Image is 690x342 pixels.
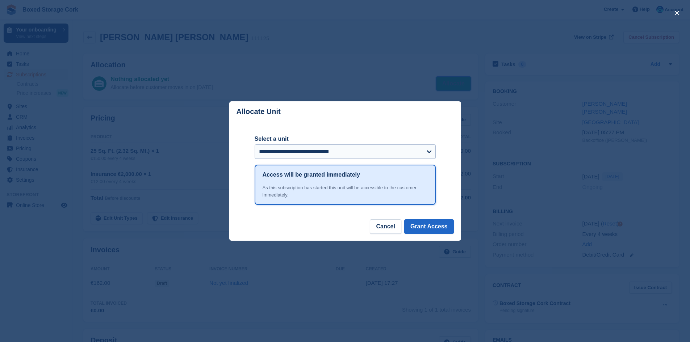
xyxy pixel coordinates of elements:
[237,107,281,116] p: Allocate Unit
[263,184,428,198] div: As this subscription has started this unit will be accessible to the customer immediately.
[671,7,683,19] button: close
[404,219,454,234] button: Grant Access
[263,170,360,179] h1: Access will be granted immediately
[255,135,436,143] label: Select a unit
[370,219,401,234] button: Cancel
